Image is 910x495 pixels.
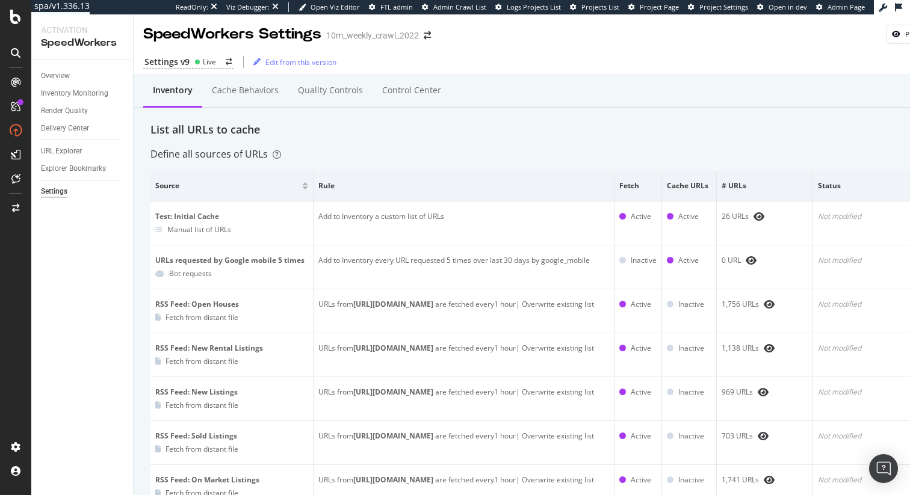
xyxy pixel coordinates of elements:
a: Open in dev [757,2,807,12]
span: # URLs [722,180,805,191]
div: Manual list of URLs [167,224,231,235]
td: Add to Inventory a custom list of URLs [314,201,614,245]
a: Settings [41,185,125,198]
div: eye [764,475,775,485]
div: Settings [41,185,67,198]
div: Bot requests [169,268,212,278]
a: Open Viz Editor [299,2,360,12]
b: [URL][DOMAIN_NAME] [353,299,433,309]
div: eye [758,387,769,397]
div: Fetch from distant file [166,312,238,322]
span: Projects List [581,2,619,11]
div: Active [631,299,651,310]
div: Active [631,475,651,485]
div: Settings v9 [144,56,190,68]
div: Live [203,57,216,67]
div: Quality Controls [298,84,363,96]
div: URLs from are fetched every 1 hour | Overwrite existing list [318,475,609,485]
div: Viz Debugger: [226,2,270,12]
div: Fetch from distant file [166,444,238,454]
div: Inactive [678,387,704,398]
div: Edit from this version [265,57,336,67]
a: Logs Projects List [495,2,561,12]
span: Open Viz Editor [311,2,360,11]
span: Source [155,180,299,191]
div: URL Explorer [41,145,82,158]
div: Overview [41,70,70,82]
div: URLs from are fetched every 1 hour | Overwrite existing list [318,343,609,354]
div: Cache behaviors [212,84,279,96]
div: Inventory Monitoring [41,87,108,100]
a: Delivery Center [41,122,125,135]
div: Inventory [153,84,193,96]
div: Activation [41,24,123,36]
div: arrow-right-arrow-left [424,31,431,40]
div: URLs from are fetched every 1 hour | Overwrite existing list [318,387,609,398]
div: eye [764,300,775,309]
a: URL Explorer [41,145,125,158]
a: Inventory Monitoring [41,87,125,100]
a: Admin Crawl List [422,2,486,12]
div: 26 URLs [722,211,808,222]
b: [URL][DOMAIN_NAME] [353,475,433,485]
div: Active [631,343,651,354]
div: arrow-right-arrow-left [226,58,232,66]
div: 1,741 URLs [722,475,808,485]
div: eye [754,212,764,221]
div: 10m_weekly_crawl_2022 [326,29,419,42]
div: 969 URLs [722,387,808,398]
div: Fetch from distant file [166,400,238,410]
td: Add to Inventory every URL requested 5 times over last 30 days by google_mobile [314,245,614,289]
span: Open in dev [769,2,807,11]
div: 703 URLs [722,431,808,441]
a: Explorer Bookmarks [41,162,125,175]
a: Projects List [570,2,619,12]
div: Active [678,211,699,222]
div: eye [758,431,769,441]
div: Active [631,211,651,222]
div: RSS Feed: Sold Listings [155,431,308,441]
button: Edit from this version [249,52,336,72]
div: Inactive [678,343,704,354]
b: [URL][DOMAIN_NAME] [353,431,433,441]
a: Overview [41,70,125,82]
div: Active [678,255,699,266]
span: Admin Page [828,2,865,11]
div: RSS Feed: New Rental Listings [155,343,308,354]
div: eye [746,256,757,265]
b: [URL][DOMAIN_NAME] [353,387,433,397]
a: Admin Page [816,2,865,12]
span: Logs Projects List [507,2,561,11]
div: Explorer Bookmarks [41,162,106,175]
div: SpeedWorkers [41,36,123,50]
div: Fetch from distant file [166,356,238,366]
div: Define all sources of URLs [150,147,281,161]
div: Inactive [631,255,657,266]
a: Project Page [628,2,679,12]
div: URLs from are fetched every 1 hour | Overwrite existing list [318,299,609,310]
div: URLs requested by Google mobile 5 times [155,255,308,266]
b: [URL][DOMAIN_NAME] [353,343,433,353]
div: SpeedWorkers Settings [143,24,321,45]
div: Control Center [382,84,441,96]
a: Project Settings [688,2,748,12]
div: Active [631,387,651,398]
span: Project Settings [699,2,748,11]
div: 0 URL [722,255,808,266]
span: Project Page [640,2,679,11]
div: Delivery Center [41,122,89,135]
div: Inactive [678,475,704,485]
div: 1,756 URLs [722,299,808,310]
div: RSS Feed: On Market Listings [155,475,308,485]
div: eye [764,343,775,353]
div: URLs from are fetched every 1 hour | Overwrite existing list [318,431,609,441]
div: Active [631,431,651,441]
span: FTL admin [380,2,413,11]
span: Admin Crawl List [433,2,486,11]
div: Render Quality [41,105,88,117]
div: RSS Feed: Open Houses [155,299,308,310]
div: Open Intercom Messenger [869,454,898,483]
a: FTL admin [369,2,413,12]
div: ReadOnly: [176,2,208,12]
div: 1,138 URLs [722,343,808,354]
